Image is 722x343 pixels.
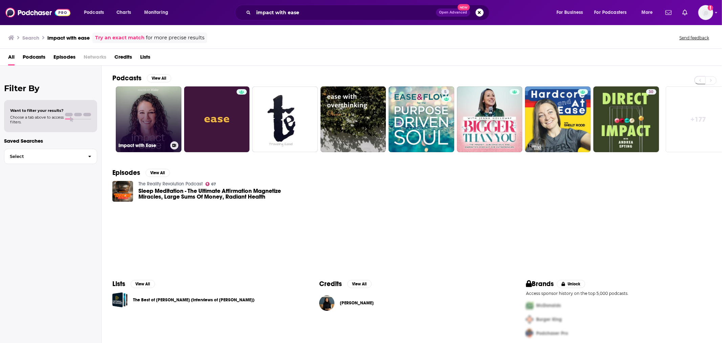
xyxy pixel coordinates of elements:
[140,52,150,65] a: Lists
[439,11,467,14] span: Open Advanced
[441,89,449,95] a: 5
[4,154,83,159] span: Select
[138,188,307,200] a: Sleep Meditation - The Ultimate Affirmation Magnetize Miracles, Large Sums Of Money, Radiant Health
[536,330,568,336] span: Podchaser Pro
[698,5,713,20] img: User Profile
[319,296,334,311] img: Loree Philip
[22,35,39,41] h3: Search
[95,34,145,42] a: Try an exact match
[118,143,168,148] h3: Impact with Ease
[133,296,255,304] a: The Best of [PERSON_NAME] (Interviews of [PERSON_NAME])
[319,292,504,314] button: Loree PhilipLoree Philip
[146,34,204,42] span: for more precise results
[112,74,171,82] a: PodcastsView All
[112,292,128,307] a: The Best of Tom Bilyeu (Interviews of Tom)
[526,291,711,296] p: Access sponsor history on the top 5,000 podcasts.
[708,5,713,11] svg: Add a profile image
[641,8,653,17] span: More
[112,168,170,177] a: EpisodesView All
[590,7,637,18] button: open menu
[649,89,654,96] span: 30
[241,5,496,20] div: Search podcasts, credits, & more...
[147,74,171,82] button: View All
[139,7,177,18] button: open menu
[637,7,661,18] button: open menu
[557,280,586,288] button: Unlock
[552,7,592,18] button: open menu
[4,149,97,164] button: Select
[84,52,106,65] span: Networks
[254,7,436,18] input: Search podcasts, credits, & more...
[79,7,113,18] button: open menu
[4,83,97,93] h2: Filter By
[680,7,690,18] a: Show notifications dropdown
[112,168,140,177] h2: Episodes
[112,280,125,288] h2: Lists
[646,89,656,95] a: 30
[138,181,203,187] a: The Reality Revolution Podcast
[663,7,674,18] a: Show notifications dropdown
[526,280,554,288] h2: Brands
[112,74,141,82] h2: Podcasts
[458,4,470,11] span: New
[144,8,168,17] span: Monitoring
[116,8,131,17] span: Charts
[10,115,64,124] span: Choose a tab above to access filters.
[556,8,583,17] span: For Business
[340,300,374,306] a: Loree Philip
[340,300,374,306] span: [PERSON_NAME]
[698,5,713,20] button: Show profile menu
[8,52,15,65] a: All
[5,6,70,19] img: Podchaser - Follow, Share and Rate Podcasts
[53,52,75,65] a: Episodes
[319,280,342,288] h2: Credits
[536,317,562,322] span: Burger King
[593,86,659,152] a: 30
[698,5,713,20] span: Logged in as hmill
[319,280,372,288] a: CreditsView All
[4,138,97,144] p: Saved Searches
[146,169,170,177] button: View All
[594,8,627,17] span: For Podcasters
[436,8,470,17] button: Open AdvancedNew
[523,299,536,312] img: First Pro Logo
[112,280,155,288] a: ListsView All
[347,280,372,288] button: View All
[116,86,181,152] a: Impact with Ease
[114,52,132,65] a: Credits
[523,312,536,326] img: Second Pro Logo
[84,8,104,17] span: Podcasts
[112,7,135,18] a: Charts
[23,52,45,65] a: Podcasts
[523,326,536,340] img: Third Pro Logo
[389,86,454,152] a: 5
[112,181,133,202] img: Sleep Meditation - The Ultimate Affirmation Magnetize Miracles, Large Sums Of Money, Radiant Health
[205,182,216,186] a: 67
[444,89,446,96] span: 5
[47,35,90,41] h3: impact with ease
[677,35,711,41] button: Send feedback
[131,280,155,288] button: View All
[536,303,561,308] span: McDonalds
[211,183,216,186] span: 67
[10,108,64,113] span: Want to filter your results?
